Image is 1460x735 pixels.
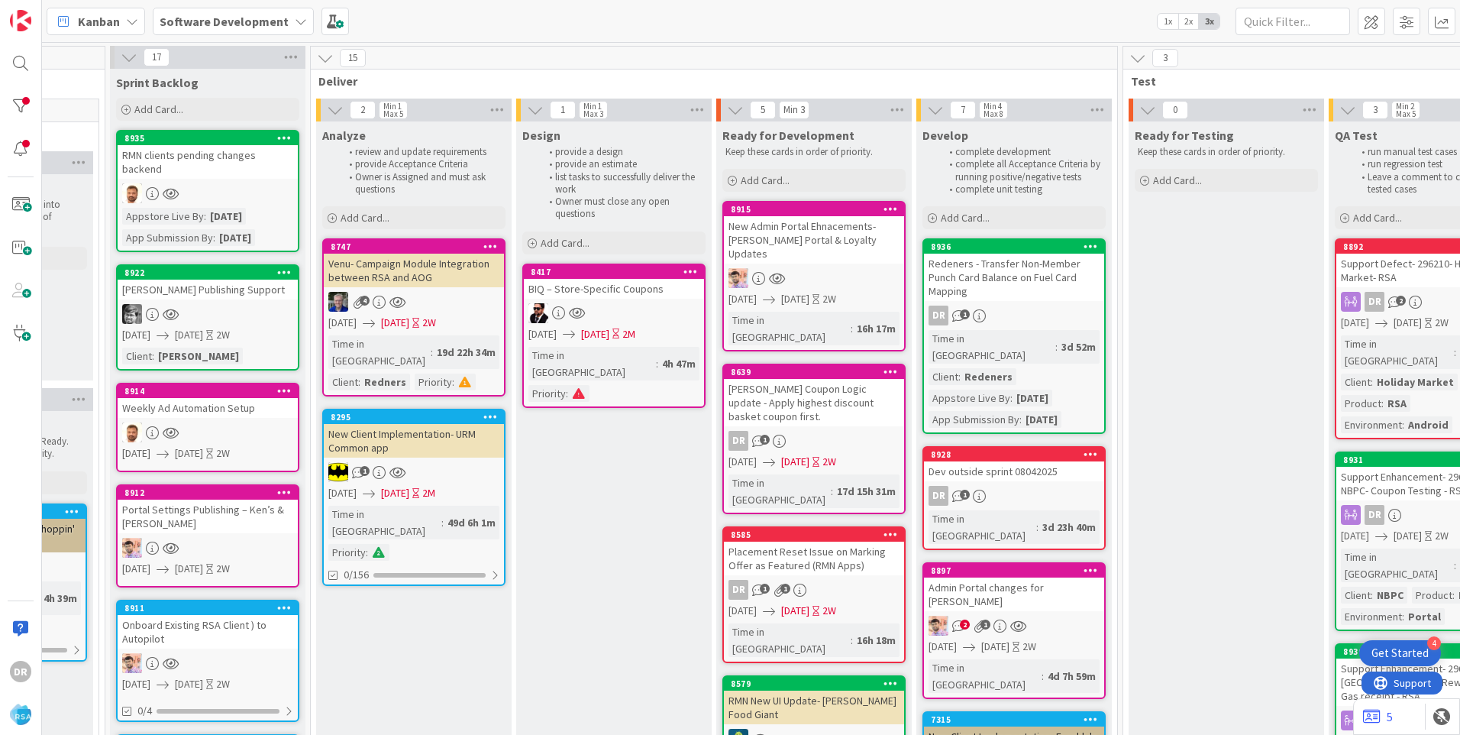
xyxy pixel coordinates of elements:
span: : [1454,344,1456,361]
div: DR [924,486,1104,506]
span: [DATE] [175,445,203,461]
span: Add Card... [941,211,990,225]
span: [DATE] [381,315,409,331]
div: 8417BIQ – Store-Specific Coupons [524,265,704,299]
div: Redners [360,374,410,390]
div: Min 2 [1396,102,1414,110]
div: DR [929,486,948,506]
img: AC [328,462,348,482]
div: DR [724,431,904,451]
span: [DATE] [728,454,757,470]
div: [DATE] [215,229,255,246]
div: 8747Venu- Campaign Module Integration between RSA and AOG [324,240,504,287]
div: 8935 [118,131,298,145]
span: : [831,483,833,500]
div: Time in [GEOGRAPHIC_DATA] [929,330,1055,364]
div: Time in [GEOGRAPHIC_DATA] [728,474,831,508]
span: [DATE] [1394,528,1422,544]
span: : [1371,374,1373,390]
span: 7 [950,101,976,119]
div: 8585 [731,529,904,540]
div: 2W [822,454,836,470]
span: Deliver [318,73,1098,89]
div: 8295 [331,412,504,423]
div: Min 3 [783,106,805,114]
a: 8914Weekly Ad Automation SetupAS[DATE][DATE]2W [116,383,299,472]
div: 8922[PERSON_NAME] Publishing Support [118,266,298,300]
div: RSA [1384,395,1410,412]
div: [DATE] [1013,390,1052,406]
div: NBPC [1373,587,1407,604]
span: : [358,374,360,390]
div: AS [118,183,298,203]
img: AS [122,423,142,442]
span: [DATE] [175,327,203,343]
div: Time in [GEOGRAPHIC_DATA] [1341,335,1454,369]
span: Add Card... [341,211,389,225]
div: 8579RMN New UI Update- [PERSON_NAME] Food Giant [724,677,904,724]
div: 8935 [124,133,298,144]
div: Client [929,368,958,385]
div: 8639 [731,367,904,377]
div: Product [1412,587,1452,604]
div: 2W [822,603,836,619]
span: [DATE] [175,676,203,692]
div: 8911 [124,603,298,614]
div: New Client Implementation- URM Common app [324,424,504,458]
span: [DATE] [981,639,1009,655]
span: Add Card... [1153,173,1202,187]
div: Appstore Live By [929,390,1010,406]
span: [DATE] [1341,528,1369,544]
div: Dev outside sprint 08042025 [924,461,1104,481]
span: [DATE] [1341,315,1369,331]
div: New Admin Portal Ehnacements- [PERSON_NAME] Portal & Loyalty Updates [724,216,904,264]
span: Add Card... [741,173,790,187]
div: 8914 [124,386,298,397]
img: RS [728,268,748,288]
div: Portal Settings Publishing – Ken’s & [PERSON_NAME] [118,500,298,533]
div: AC [324,462,504,482]
div: 4h 47m [658,355,699,372]
a: 8295New Client Implementation- URM Common appAC[DATE][DATE]2MTime in [GEOGRAPHIC_DATA]:49d 6h 1mP... [322,409,506,586]
span: Add Card... [541,236,589,250]
div: Priority [528,385,566,402]
div: Time in [GEOGRAPHIC_DATA] [328,335,431,369]
div: Time in [GEOGRAPHIC_DATA] [929,659,1042,693]
div: 2W [216,676,230,692]
span: [DATE] [122,561,150,577]
div: BIQ – Store-Specific Coupons [524,279,704,299]
a: 8922[PERSON_NAME] Publishing SupportKS[DATE][DATE]2WClient:[PERSON_NAME] [116,264,299,371]
span: Kanban [78,12,120,31]
div: DR [929,306,948,325]
span: 0 [1162,101,1188,119]
div: DR [728,431,748,451]
div: RS [118,538,298,558]
div: Holiday Market [1373,374,1458,390]
span: [DATE] [728,291,757,307]
div: Client [1341,587,1371,604]
span: [DATE] [781,454,809,470]
div: 8747 [331,241,504,252]
b: Software Development [160,14,289,29]
span: [DATE] [122,445,150,461]
span: : [441,514,444,531]
span: : [366,544,368,561]
div: 8912 [118,486,298,500]
div: 8897 [924,564,1104,578]
div: Time in [GEOGRAPHIC_DATA] [728,312,851,345]
a: 8639[PERSON_NAME] Coupon Logic update - Apply highest discount basket coupon first.DR[DATE][DATE]... [722,364,906,514]
span: 17 [144,48,170,66]
div: Appstore Live By [122,208,204,225]
div: Placement Reset Issue on Marking Offer as Featured (RMN Apps) [724,542,904,575]
span: 1x [1158,14,1178,29]
div: Max 3 [583,110,603,118]
span: 2 [960,620,970,630]
div: AS [118,423,298,442]
span: : [452,374,454,390]
span: : [1402,608,1404,625]
span: Add Card... [1353,211,1402,225]
div: Environment [1341,608,1402,625]
div: 8936Redeners - Transfer Non-Member Punch Card Balance on Fuel Card Mapping [924,240,1104,301]
div: 17d 15h 31m [833,483,900,500]
div: Product [1341,395,1381,412]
